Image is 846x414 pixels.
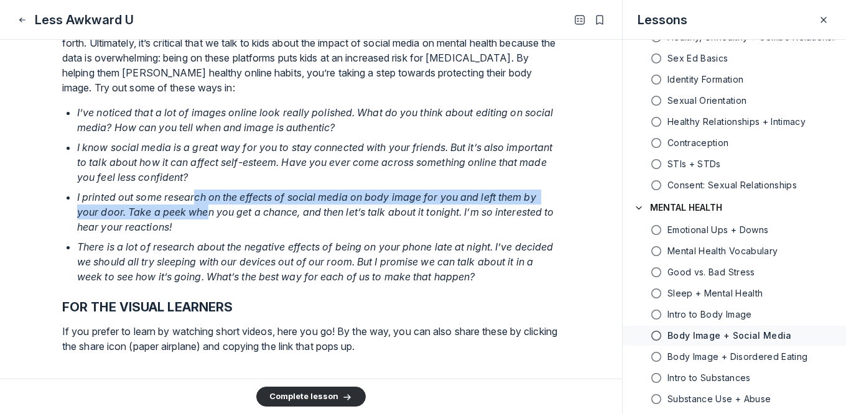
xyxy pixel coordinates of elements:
[592,12,607,27] button: Bookmarks
[667,308,752,321] h5: Intro to Body Image
[623,175,846,195] a: Consent: Sexual Relationships
[623,241,846,261] a: Mental Health Vocabulary
[667,158,721,170] h5: STIs + STDs
[667,372,751,384] h5: Intro to Substances
[623,368,846,388] a: Intro to Substances
[667,94,746,107] h5: Sexual Orientation
[623,91,846,111] a: Sexual Orientation
[667,351,808,363] h5: Body Image + Disordered Eating
[667,73,743,86] h5: Identity Formation
[667,329,792,342] h5: Body Image + Social Media
[623,305,846,324] a: Intro to Body Image
[667,266,755,278] h5: Good vs. Bad Stress
[77,141,555,183] em: I know social media is a great way for you to stay connected with your friends. But it’s also imp...
[62,324,560,354] p: If you prefer to learn by watching short videos, here you go! By the way, you can also share thes...
[623,195,846,220] button: MENTAL HEALTH
[256,387,366,407] button: Complete lesson
[638,11,687,29] h3: Lessons
[62,300,233,315] strong: FOR THE VISUAL LEARNERS
[623,347,846,367] a: Body Image + Disordered Eating
[77,106,556,134] em: I’ve noticed that a lot of images online look really polished. What do you think about editing on...
[15,12,30,27] button: Close
[623,70,846,90] a: Identity Formation
[572,12,587,27] button: Open Table of contents
[667,393,771,405] h5: Substance Use + Abuse
[667,245,778,257] h5: Mental Health Vocabulary
[623,262,846,282] a: Good vs. Bad Stress
[667,52,728,65] h5: Sex Ed Basics
[623,283,846,303] a: Sleep + Mental Health
[623,389,846,409] a: Substance Use + Abuse
[623,326,846,346] a: Body Image + Social Media
[623,154,846,174] a: STIs + STDs
[816,12,831,27] button: Close
[35,11,134,29] h1: Less Awkward U
[667,224,768,236] h5: Emotional Ups + Downs
[77,191,557,233] em: I printed out some research on the effects of social media on body image for you and left them by...
[667,287,763,300] h5: Sleep + Mental Health
[667,137,729,149] h5: Contraception
[623,48,846,68] a: Sex Ed Basics
[77,241,556,283] em: There is a lot of research about the negative effects of being on your phone late at night. I’ve ...
[623,220,846,240] a: Emotional Ups + Downs
[667,179,797,191] h5: Consent: Sexual Relationships
[650,201,722,214] h4: MENTAL HEALTH
[623,133,846,153] a: Contraception
[623,112,846,132] a: Healthy Relationships + Intimacy
[667,116,806,128] h5: Healthy Relationships + Intimacy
